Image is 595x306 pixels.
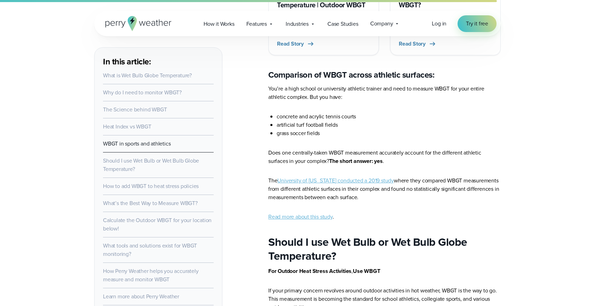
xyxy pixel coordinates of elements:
a: University of [US_STATE] conducted a 2019 study [277,176,394,185]
a: Should I use Wet Bulb or Wet Bulb Globe Temperature? [103,157,199,173]
button: Read Story [399,40,437,48]
a: WBGT in sports and athletics [103,140,170,148]
span: Log in [432,19,446,28]
strong: Use WBGT [353,267,380,275]
a: How to add WBGT to heat stress policies [103,182,199,190]
strong: For Outdoor Heat Stress Activities [268,267,351,275]
li: artificial turf football fields [277,121,501,129]
p: You’re a high school or university athletic trainer and need to measure WBGT for your entire athl... [268,85,501,101]
a: How it Works [198,17,240,31]
a: How Perry Weather helps you accurately measure and monitor WBGT [103,267,198,283]
p: The where they compared WBGT measurements from different athletic surfaces in their complex and f... [268,176,501,202]
span: How it Works [204,20,235,28]
strong: The short answer: yes [329,157,383,165]
a: The Science behind WBGT [103,105,167,113]
a: What’s the Best Way to Measure WBGT? [103,199,198,207]
a: Learn more about Perry Weather [103,292,179,300]
a: Log in [432,19,446,28]
span: Case Studies [327,20,358,28]
p: , [268,267,501,275]
span: Try it free [466,19,488,28]
span: Company [370,19,393,28]
button: Read Story [277,40,315,48]
span: Industries [286,20,309,28]
a: What is Wet Bulb Globe Temperature? [103,71,192,79]
h3: In this article: [103,56,214,67]
a: Case Studies [322,17,364,31]
span: Read Story [277,40,304,48]
li: grass soccer fields [277,129,501,138]
a: Calculate the Outdoor WBGT for your location below! [103,216,212,233]
p: . [268,213,501,221]
p: Does one centrally-taken WBGT measurement accurately account for the different athletic surfaces ... [268,149,501,165]
a: What tools and solutions exist for WBGT monitoring? [103,242,197,258]
span: Read Story [399,40,426,48]
a: Read more about this study [268,213,333,221]
h2: Should I use Wet Bulb or Wet Bulb Globe Temperature? [268,235,501,263]
span: Features [246,20,267,28]
li: concrete and acrylic tennis courts [277,112,501,121]
a: Why do I need to monitor WBGT? [103,88,182,96]
a: Heat Index vs WBGT [103,123,151,131]
h3: Comparison of WBGT across athletic surfaces: [268,69,501,80]
a: Try it free [458,15,497,32]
